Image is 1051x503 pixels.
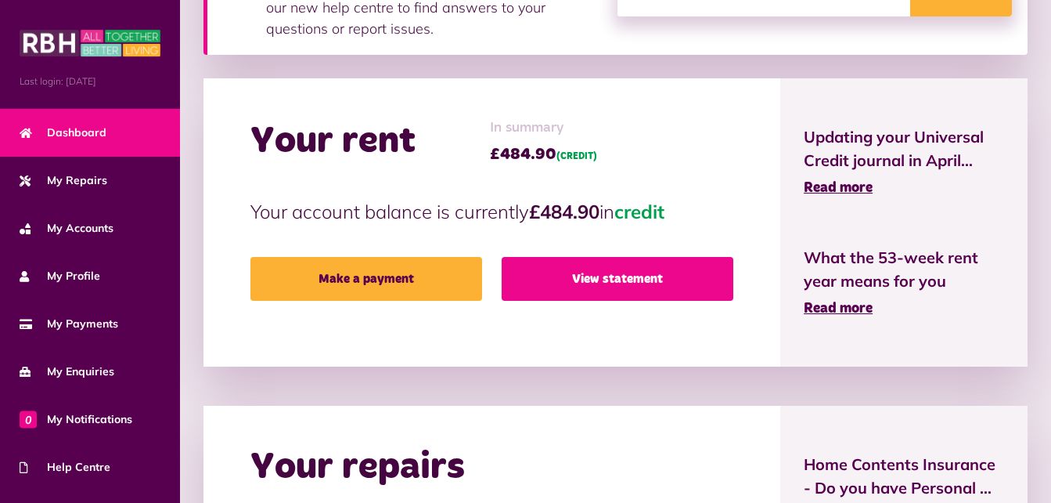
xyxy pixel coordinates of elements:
[804,125,1004,199] a: Updating your Universal Credit journal in April... Read more
[529,200,599,223] strong: £484.90
[20,459,110,476] span: Help Centre
[20,411,37,428] span: 0
[490,118,597,139] span: In summary
[20,220,113,237] span: My Accounts
[20,364,114,380] span: My Enquiries
[614,200,664,223] span: credit
[804,181,873,195] span: Read more
[804,453,1004,500] span: Home Contents Insurance - Do you have Personal ...
[20,27,160,59] img: MyRBH
[250,257,482,301] a: Make a payment
[804,302,873,316] span: Read more
[804,125,1004,172] span: Updating your Universal Credit journal in April...
[20,316,118,332] span: My Payments
[556,152,597,161] span: (CREDIT)
[20,125,106,141] span: Dashboard
[804,246,1004,320] a: What the 53-week rent year means for you Read more
[250,197,733,226] p: Your account balance is currently in
[20,74,160,89] span: Last login: [DATE]
[250,445,465,490] h2: Your repairs
[804,246,1004,293] span: What the 53-week rent year means for you
[502,257,733,301] a: View statement
[20,411,132,428] span: My Notifications
[490,143,597,166] span: £484.90
[20,172,107,189] span: My Repairs
[250,119,416,165] h2: Your rent
[20,268,100,284] span: My Profile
